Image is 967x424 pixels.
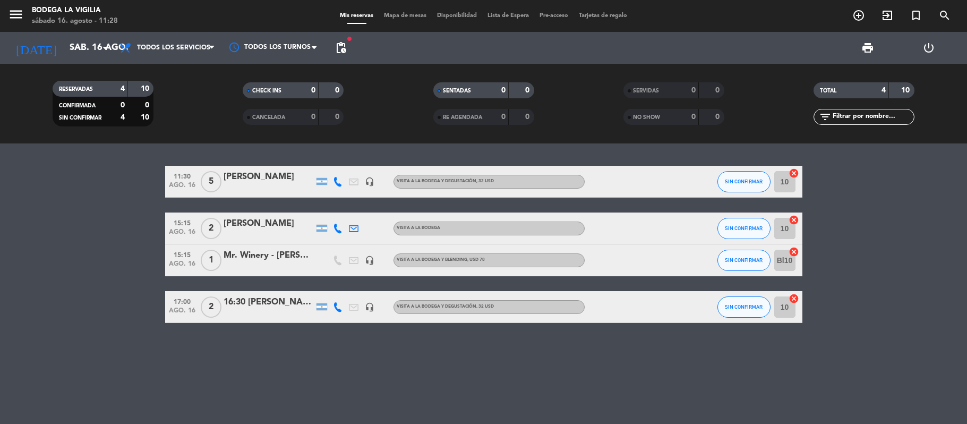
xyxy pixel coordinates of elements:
[335,41,347,54] span: pending_actions
[725,225,763,231] span: SIN CONFIRMAR
[432,13,482,19] span: Disponibilidad
[365,302,374,312] i: headset_mic
[335,87,341,94] strong: 0
[717,296,771,318] button: SIN CONFIRMAR
[201,171,221,192] span: 5
[715,113,722,121] strong: 0
[169,260,195,273] span: ago. 16
[346,36,353,42] span: fiber_manual_record
[224,217,314,231] div: [PERSON_NAME]
[501,113,506,121] strong: 0
[252,88,281,94] span: CHECK INS
[852,9,865,22] i: add_circle_outline
[224,249,314,262] div: Mr. Winery - [PERSON_NAME]
[335,13,379,19] span: Mis reservas
[8,36,64,60] i: [DATE]
[121,85,125,92] strong: 4
[311,113,315,121] strong: 0
[789,168,799,179] i: cancel
[901,87,912,94] strong: 10
[574,13,632,19] span: Tarjetas de regalo
[169,182,195,194] span: ago. 16
[224,295,314,309] div: 16:30 [PERSON_NAME]
[691,113,696,121] strong: 0
[8,6,24,26] button: menu
[32,16,118,27] div: sábado 16. agosto - 11:28
[379,13,432,19] span: Mapa de mesas
[467,258,485,262] span: , USD 78
[881,9,894,22] i: exit_to_app
[335,113,341,121] strong: 0
[633,88,659,94] span: SERVIDAS
[691,87,696,94] strong: 0
[201,250,221,271] span: 1
[59,103,96,108] span: CONFIRMADA
[59,87,93,92] span: RESERVADAS
[121,101,125,109] strong: 0
[224,170,314,184] div: [PERSON_NAME]
[898,32,959,64] div: LOG OUT
[922,41,935,54] i: power_settings_new
[882,87,886,94] strong: 4
[365,256,374,265] i: headset_mic
[820,88,836,94] span: TOTAL
[789,215,799,225] i: cancel
[169,295,195,307] span: 17:00
[201,296,221,318] span: 2
[534,13,574,19] span: Pre-acceso
[443,88,471,94] span: SENTADAS
[32,5,118,16] div: Bodega La Vigilia
[910,9,922,22] i: turned_in_not
[482,13,534,19] span: Lista de Espera
[141,85,151,92] strong: 10
[252,115,285,120] span: CANCELADA
[717,218,771,239] button: SIN CONFIRMAR
[99,41,112,54] i: arrow_drop_down
[789,293,799,304] i: cancel
[717,250,771,271] button: SIN CONFIRMAR
[397,226,440,230] span: VISITA A LA BODEGA
[311,87,315,94] strong: 0
[397,258,485,262] span: VISITA A LA BODEGA Y BLENDING
[201,218,221,239] span: 2
[725,257,763,263] span: SIN CONFIRMAR
[819,111,832,123] i: filter_list
[365,177,374,186] i: headset_mic
[715,87,722,94] strong: 0
[443,115,482,120] span: RE AGENDADA
[59,115,101,121] span: SIN CONFIRMAR
[525,113,532,121] strong: 0
[832,111,914,123] input: Filtrar por nombre...
[717,171,771,192] button: SIN CONFIRMAR
[861,41,874,54] span: print
[169,216,195,228] span: 15:15
[476,179,494,183] span: , 32 USD
[476,304,494,309] span: , 32 USD
[8,6,24,22] i: menu
[169,307,195,319] span: ago. 16
[525,87,532,94] strong: 0
[121,114,125,121] strong: 4
[725,179,763,184] span: SIN CONFIRMAR
[725,304,763,310] span: SIN CONFIRMAR
[145,101,151,109] strong: 0
[169,169,195,182] span: 11:30
[789,247,799,257] i: cancel
[938,9,951,22] i: search
[633,115,660,120] span: NO SHOW
[397,304,494,309] span: VISITA A LA BODEGA Y DEGUSTACIÓN
[141,114,151,121] strong: 10
[137,44,210,52] span: Todos los servicios
[169,228,195,241] span: ago. 16
[169,248,195,260] span: 15:15
[501,87,506,94] strong: 0
[397,179,494,183] span: VISITA A LA BODEGA Y DEGUSTACIÓN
